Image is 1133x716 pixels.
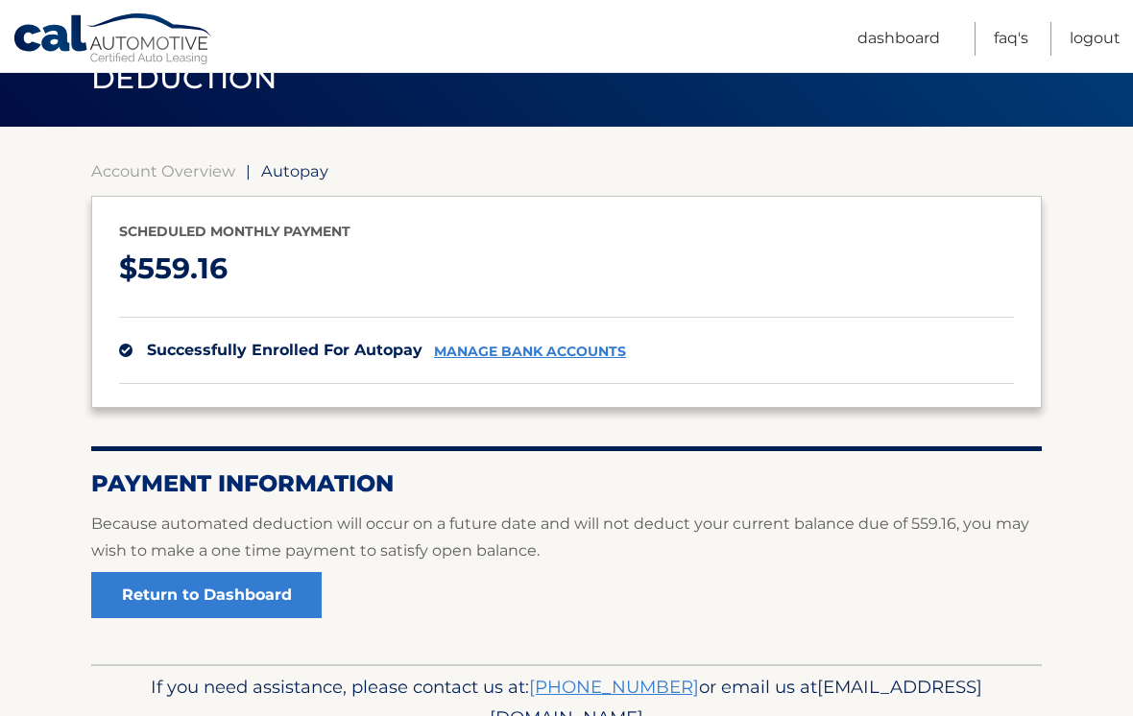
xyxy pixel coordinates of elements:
a: manage bank accounts [434,344,626,360]
span: successfully enrolled for autopay [147,341,422,359]
a: Cal Automotive [12,12,214,68]
span: | [246,161,251,180]
a: FAQ's [994,22,1028,56]
p: $ [119,244,1014,295]
span: 559.16 [137,251,228,286]
a: Return to Dashboard [91,572,322,618]
a: [PHONE_NUMBER] [529,676,699,698]
a: Dashboard [857,22,940,56]
p: Because automated deduction will occur on a future date and will not deduct your current balance ... [91,511,1042,564]
a: Logout [1070,22,1121,56]
img: check.svg [119,344,133,357]
span: Autopay [261,161,328,180]
a: Account Overview [91,161,235,180]
p: Scheduled monthly payment [119,220,1014,244]
h2: Payment Information [91,469,1042,498]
